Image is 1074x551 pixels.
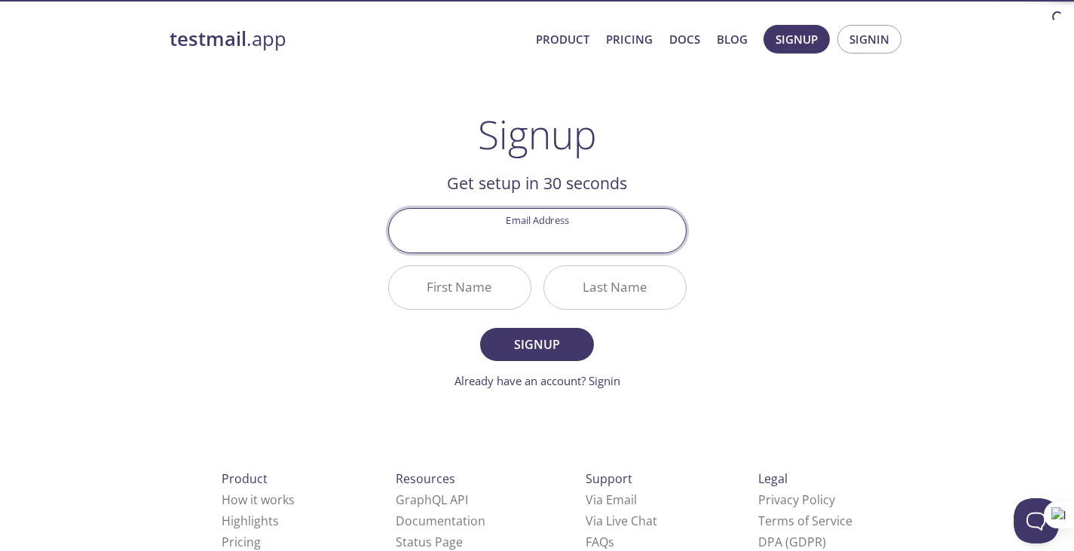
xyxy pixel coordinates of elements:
iframe: Help Scout Beacon - Open [1014,498,1059,543]
a: Via Email [586,491,637,508]
a: Pricing [222,534,261,550]
a: Documentation [396,513,485,529]
span: Product [222,470,268,487]
span: Resources [396,470,455,487]
a: Pricing [606,29,653,49]
span: s [608,534,614,550]
a: Blog [717,29,748,49]
a: Already have an account? Signin [454,373,620,388]
a: Privacy Policy [758,491,835,508]
a: DPA (GDPR) [758,534,826,550]
button: Signin [837,25,901,54]
a: Docs [669,29,700,49]
a: Terms of Service [758,513,852,529]
span: Signin [849,29,889,49]
span: Legal [758,470,788,487]
a: Product [536,29,589,49]
a: How it works [222,491,295,508]
a: GraphQL API [396,491,468,508]
a: Highlights [222,513,279,529]
span: Support [586,470,632,487]
span: Signup [776,29,818,49]
a: Via Live Chat [586,513,657,529]
h2: Get setup in 30 seconds [388,170,687,196]
a: Status Page [396,534,463,550]
a: FAQ [586,534,614,550]
button: Signup [763,25,830,54]
h1: Signup [478,112,597,157]
button: Signup [480,328,593,361]
strong: testmail [170,26,246,52]
a: testmail.app [170,26,524,52]
span: Signup [497,334,577,355]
